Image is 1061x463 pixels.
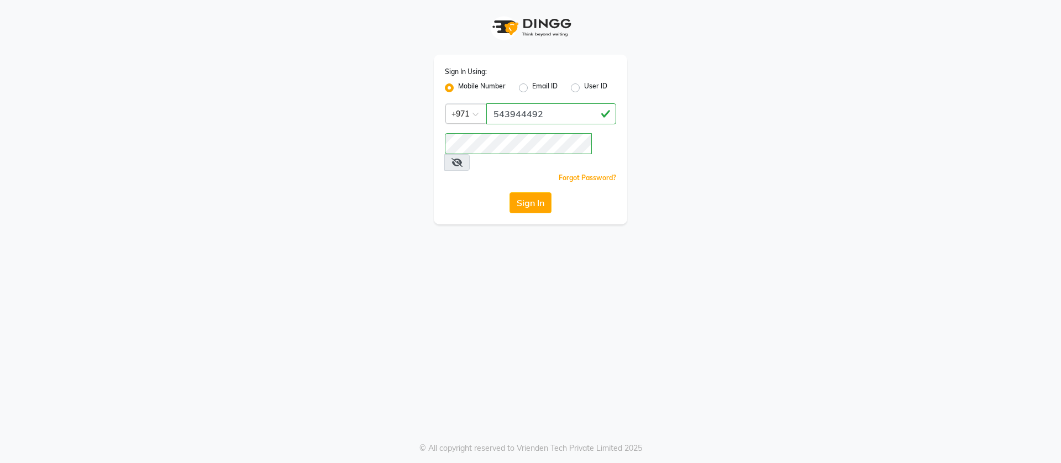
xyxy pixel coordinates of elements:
label: User ID [584,81,607,94]
input: Username [486,103,616,124]
a: Forgot Password? [559,173,616,182]
label: Email ID [532,81,558,94]
label: Mobile Number [458,81,506,94]
img: logo1.svg [486,11,575,44]
button: Sign In [510,192,551,213]
input: Username [445,133,592,154]
label: Sign In Using: [445,67,487,77]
